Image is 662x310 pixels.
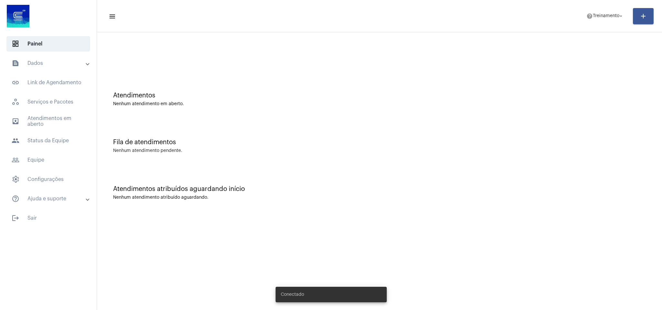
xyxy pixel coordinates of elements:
[4,191,97,206] mat-expansion-panel-header: sidenav iconAjuda e suporte
[12,59,19,67] mat-icon: sidenav icon
[12,156,19,164] mat-icon: sidenav icon
[12,214,19,222] mat-icon: sidenav icon
[12,175,19,183] span: sidenav icon
[113,139,646,146] div: Fila de atendimentos
[113,195,646,200] div: Nenhum atendimento atribuído aguardando.
[6,75,90,90] span: Link de Agendamento
[4,55,97,71] mat-expansion-panel-header: sidenav iconDados
[6,133,90,148] span: Status da Equipe
[6,152,90,168] span: Equipe
[639,12,647,20] mat-icon: add
[12,98,19,106] span: sidenav icon
[6,36,90,52] span: Painel
[12,195,86,203] mat-panel-title: Ajuda e suporte
[281,291,304,298] span: Conectado
[12,40,19,48] span: sidenav icon
[6,172,90,187] span: Configurações
[113,148,182,153] div: Nenhum atendimento pendente.
[6,210,90,226] span: Sair
[12,137,19,145] mat-icon: sidenav icon
[586,13,593,19] mat-icon: help
[6,94,90,110] span: Serviços e Pacotes
[113,102,646,106] div: Nenhum atendimento em aberto.
[109,13,115,20] mat-icon: sidenav icon
[5,3,31,29] img: d4669ae0-8c07-2337-4f67-34b0df7f5ae4.jpeg
[593,14,619,18] span: Treinamento
[113,92,646,99] div: Atendimentos
[12,79,19,86] mat-icon: sidenav icon
[12,59,86,67] mat-panel-title: Dados
[583,10,628,23] button: Treinamento
[113,185,646,193] div: Atendimentos atribuídos aguardando início
[12,195,19,203] mat-icon: sidenav icon
[618,13,624,19] mat-icon: arrow_drop_down
[6,114,90,129] span: Atendimentos em aberto
[12,117,19,125] mat-icon: sidenav icon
